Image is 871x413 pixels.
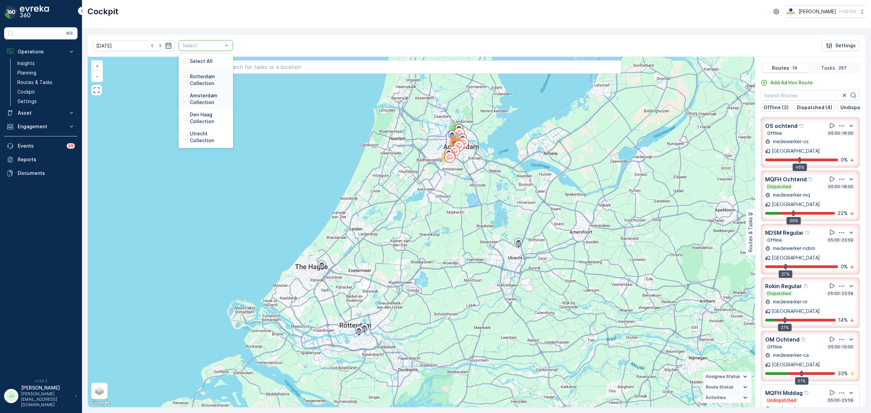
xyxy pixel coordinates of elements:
p: 19 [792,65,798,71]
p: medewerker-ca [772,352,809,359]
p: Reports [18,156,75,163]
p: OS ochtend [765,122,798,130]
p: Cockpit [87,6,118,17]
p: Operations [18,48,64,55]
p: Den Haag Collection [190,111,229,125]
div: JJ [6,391,17,401]
a: Documents [4,166,78,180]
button: JJ[PERSON_NAME][PERSON_NAME][EMAIL_ADDRESS][DOMAIN_NAME] [4,384,78,408]
div: 27% [778,324,792,331]
p: [GEOGRAPHIC_DATA] [772,254,820,261]
p: Planning [17,69,36,76]
p: Rokin Regular [765,282,802,290]
div: Help Tooltip Icon [804,390,809,396]
p: Select All [190,58,213,65]
p: ( +02:00 ) [839,9,856,14]
p: Tasks [821,65,835,71]
a: Routes & Tasks [15,78,78,87]
a: Cockpit [15,87,78,97]
p: Cockpit [17,88,35,95]
div: Help Tooltip Icon [808,177,814,182]
p: OM Ochtend [765,335,800,344]
p: 05:00-23:59 [827,291,854,296]
a: Events99 [4,139,78,153]
img: Google [89,398,112,407]
p: MQFH Middag [765,389,803,397]
div: 3 [450,122,464,136]
p: Dispatched [767,291,792,296]
p: Amsterdam Collection [190,92,229,106]
button: [PERSON_NAME](+02:00) [786,5,866,18]
p: 267 [838,65,847,71]
button: Operations [4,45,78,59]
p: 05:00-18:00 [827,184,854,189]
div: Help Tooltip Icon [803,283,809,289]
a: Open this area in Google Maps (opens a new window) [89,398,112,407]
p: medewerker-ndsm [772,245,815,252]
a: Add Ad Hoc Route [761,79,813,86]
span: 199 [452,140,460,145]
p: Offline [767,131,783,136]
button: Asset [4,106,78,120]
a: Reports [4,153,78,166]
p: 05:00-23:59 [827,237,854,243]
button: Engagement [4,120,78,133]
p: medewerker-mq [772,405,810,412]
p: [GEOGRAPHIC_DATA] [772,308,820,315]
p: 0 % [841,156,848,163]
p: 22 % [838,210,848,217]
p: Insights [17,60,35,67]
img: logo_dark-DEwI_e13.png [20,5,49,19]
p: medewerker-nr [772,298,808,305]
p: Routes & Tasks [747,217,754,252]
span: Assignee Status [706,374,740,379]
p: ⌘B [66,31,73,36]
p: Routes [772,65,789,71]
input: Search for tasks or a location [221,60,622,74]
a: Insights [15,59,78,68]
img: basis-logo_rgb2x.png [786,8,796,15]
a: Settings [15,97,78,106]
p: 14 % [838,317,848,324]
p: [PERSON_NAME] [799,8,836,15]
a: Layers [92,383,107,398]
summary: Route Status [703,382,752,393]
p: 0 % [841,263,848,270]
p: Dispatched (4) [797,104,832,111]
p: NDSM Regular [765,229,804,237]
p: Utrecht Collection [190,130,229,144]
div: 51% [795,377,808,385]
p: medewerker-os [772,138,809,145]
p: Settings [835,42,856,49]
p: [GEOGRAPHIC_DATA] [772,148,820,154]
div: 199 [449,136,463,150]
input: Search Routes [761,90,860,101]
span: Activities [706,395,726,400]
p: 33 % [838,370,848,377]
p: Offline [767,344,783,350]
span: + [96,63,99,69]
div: Help Tooltip Icon [805,230,810,235]
p: Offline (3) [763,104,789,111]
a: Zoom In [92,61,102,71]
p: Documents [18,170,75,177]
p: Add Ad Hoc Route [770,79,813,86]
p: medewerker-mq [772,192,810,198]
a: Planning [15,68,78,78]
p: 05:00-15:00 [827,344,854,350]
span: v 1.50.2 [4,379,78,383]
p: [PERSON_NAME] [21,384,71,391]
p: 99 [68,143,73,149]
p: [GEOGRAPHIC_DATA] [772,201,820,208]
p: Offline [767,237,783,243]
button: Dispatched (4) [794,103,835,112]
p: Events [18,143,63,149]
button: Settings [822,40,860,51]
p: [PERSON_NAME][EMAIL_ADDRESS][DOMAIN_NAME] [21,391,71,408]
div: 39% [787,217,801,225]
input: dd/mm/yyyy [93,40,175,51]
p: Asset [18,110,64,116]
img: logo [4,5,18,19]
p: Rotterdam Collection [190,73,229,87]
p: Engagement [18,123,64,130]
